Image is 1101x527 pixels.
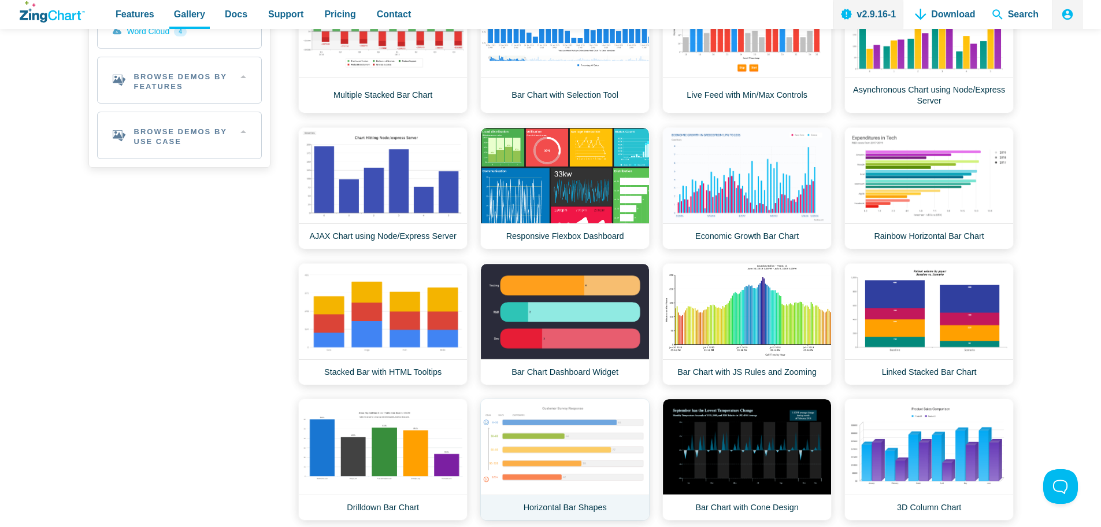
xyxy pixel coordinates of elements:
iframe: Toggle Customer Support [1043,469,1078,504]
span: Support [268,6,303,22]
span: Features [116,6,154,22]
span: Pricing [324,6,355,22]
span: Docs [225,6,247,22]
a: Stacked Bar with HTML Tooltips [298,263,468,385]
a: Responsive Flexbox Dashboard [480,127,650,249]
a: Economic Growth Bar Chart [662,127,832,249]
a: AJAX Chart using Node/Express Server [298,127,468,249]
a: Rainbow Horizontal Bar Chart [844,127,1014,249]
span: Contact [377,6,412,22]
a: 3D Column Chart [844,399,1014,521]
a: Bar Chart with Cone Design [662,399,832,521]
h2: Browse Demos By Use Case [98,112,261,159]
span: Gallery [174,6,205,22]
a: Horizontal Bar Shapes [480,399,650,521]
a: Bar Chart Dashboard Widget [480,263,650,385]
a: Linked Stacked Bar Chart [844,263,1014,385]
a: Drilldown Bar Chart [298,399,468,521]
a: Bar Chart with JS Rules and Zooming [662,263,832,385]
h2: Browse Demos By Features [98,57,261,104]
a: ZingChart Logo. Click to return to the homepage [20,1,85,23]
